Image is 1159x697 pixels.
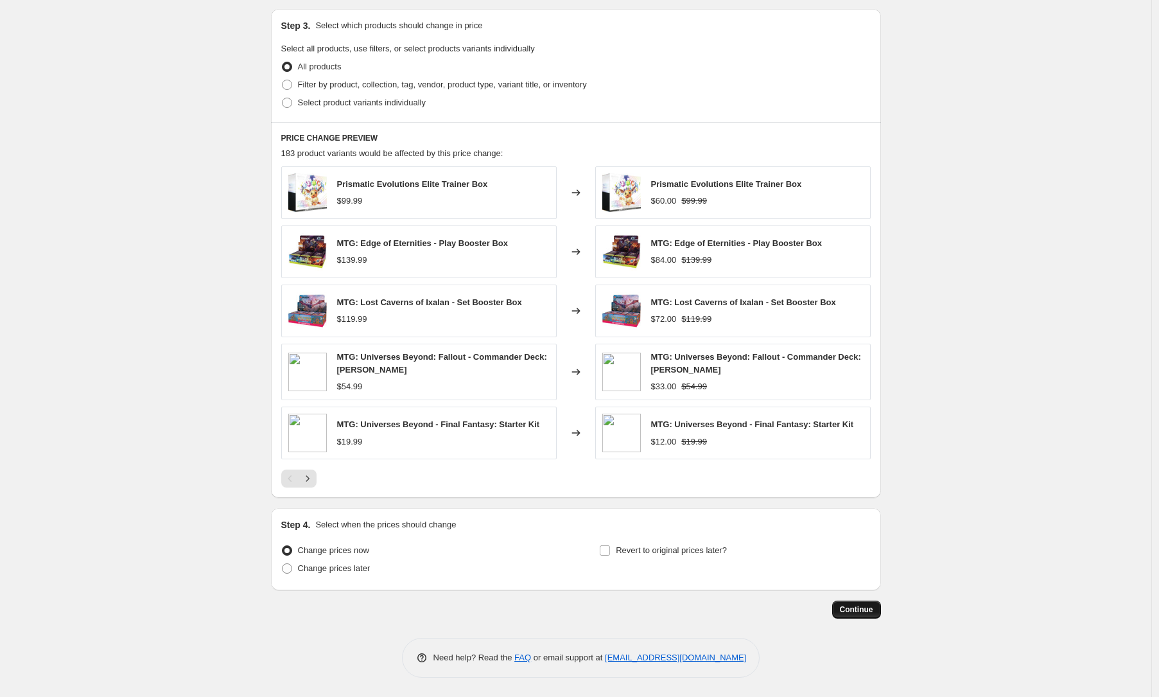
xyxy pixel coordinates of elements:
[651,297,836,307] span: MTG: Lost Caverns of Ixalan - Set Booster Box
[602,233,641,271] img: MTG-Edge-of-Eternities-Pl_180510f65b_80x.jpg
[681,436,707,448] strike: $19.99
[531,653,605,662] span: or email support at
[288,173,327,212] img: 593355_in_1000x1000_1_80x.jpg
[298,62,342,71] span: All products
[832,601,881,619] button: Continue
[337,238,509,248] span: MTG: Edge of Eternities - Play Booster Box
[337,254,367,267] div: $139.99
[337,313,367,326] div: $119.99
[337,352,547,375] span: MTG: Universes Beyond: Fallout - Commander Deck: [PERSON_NAME]
[298,545,369,555] span: Change prices now
[681,195,707,207] strike: $99.99
[337,380,363,393] div: $54.99
[651,352,861,375] span: MTG: Universes Beyond: Fallout - Commander Deck: [PERSON_NAME]
[281,518,311,531] h2: Step 4.
[681,380,707,393] strike: $54.99
[681,254,711,267] strike: $139.99
[602,353,641,391] img: MTG-Universes-Beyond-Fall_1efabd43a9_80x.jpg
[281,133,871,143] h6: PRICE CHANGE PREVIEW
[288,353,327,391] img: MTG-Universes-Beyond-Fall_1efabd43a9_80x.jpg
[602,292,641,330] img: MTG-Lost-Caverns-of-Ixala_bba1555d55_80x.jpg
[651,380,677,393] div: $33.00
[315,518,456,531] p: Select when the prices should change
[651,313,677,326] div: $72.00
[337,436,363,448] div: $19.99
[298,80,587,89] span: Filter by product, collection, tag, vendor, product type, variant title, or inventory
[651,436,677,448] div: $12.00
[288,292,327,330] img: MTG-Lost-Caverns-of-Ixala_bba1555d55_80x.jpg
[514,653,531,662] a: FAQ
[288,414,327,452] img: MTG-Fin-Universes-Beyond-_c895557542_80x.jpg
[651,238,823,248] span: MTG: Edge of Eternities - Play Booster Box
[281,19,311,32] h2: Step 3.
[315,19,482,32] p: Select which products should change in price
[337,179,488,189] span: Prismatic Evolutions Elite Trainer Box
[616,545,727,555] span: Revert to original prices later?
[433,653,515,662] span: Need help? Read the
[288,233,327,271] img: MTG-Edge-of-Eternities-Pl_180510f65b_80x.jpg
[651,195,677,207] div: $60.00
[337,195,363,207] div: $99.99
[299,470,317,488] button: Next
[602,414,641,452] img: MTG-Fin-Universes-Beyond-_c895557542_80x.jpg
[602,173,641,212] img: 593355_in_1000x1000_1_80x.jpg
[281,148,503,158] span: 183 product variants would be affected by this price change:
[281,470,317,488] nav: Pagination
[651,179,802,189] span: Prismatic Evolutions Elite Trainer Box
[605,653,746,662] a: [EMAIL_ADDRESS][DOMAIN_NAME]
[651,254,677,267] div: $84.00
[298,98,426,107] span: Select product variants individually
[281,44,535,53] span: Select all products, use filters, or select products variants individually
[651,419,854,429] span: MTG: Universes Beyond - Final Fantasy: Starter Kit
[337,419,540,429] span: MTG: Universes Beyond - Final Fantasy: Starter Kit
[840,604,873,615] span: Continue
[298,563,370,573] span: Change prices later
[337,297,522,307] span: MTG: Lost Caverns of Ixalan - Set Booster Box
[681,313,711,326] strike: $119.99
